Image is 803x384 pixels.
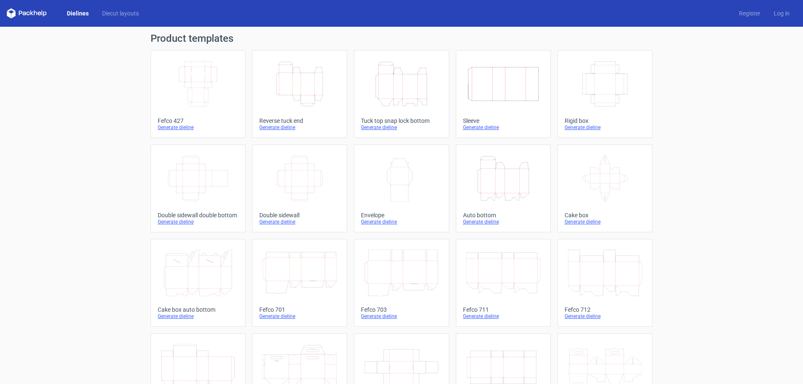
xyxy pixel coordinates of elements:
[259,313,340,320] div: Generate dieline
[151,33,652,43] h1: Product templates
[361,306,442,313] div: Fefco 703
[158,117,238,124] div: Fefco 427
[565,313,645,320] div: Generate dieline
[158,313,238,320] div: Generate dieline
[158,219,238,225] div: Generate dieline
[456,50,551,138] a: SleeveGenerate dieline
[565,212,645,219] div: Cake box
[463,117,544,124] div: Sleeve
[259,212,340,219] div: Double sidewall
[252,239,347,327] a: Fefco 701Generate dieline
[259,124,340,131] div: Generate dieline
[565,124,645,131] div: Generate dieline
[354,239,449,327] a: Fefco 703Generate dieline
[463,212,544,219] div: Auto bottom
[463,124,544,131] div: Generate dieline
[95,9,146,18] a: Diecut layouts
[259,219,340,225] div: Generate dieline
[259,117,340,124] div: Reverse tuck end
[361,212,442,219] div: Envelope
[158,124,238,131] div: Generate dieline
[158,212,238,219] div: Double sidewall double bottom
[361,124,442,131] div: Generate dieline
[158,306,238,313] div: Cake box auto bottom
[557,145,652,232] a: Cake boxGenerate dieline
[463,219,544,225] div: Generate dieline
[767,9,796,18] a: Log in
[557,239,652,327] a: Fefco 712Generate dieline
[361,313,442,320] div: Generate dieline
[354,50,449,138] a: Tuck top snap lock bottomGenerate dieline
[456,239,551,327] a: Fefco 711Generate dieline
[565,117,645,124] div: Rigid box
[151,239,246,327] a: Cake box auto bottomGenerate dieline
[456,145,551,232] a: Auto bottomGenerate dieline
[463,306,544,313] div: Fefco 711
[151,145,246,232] a: Double sidewall double bottomGenerate dieline
[252,50,347,138] a: Reverse tuck endGenerate dieline
[557,50,652,138] a: Rigid boxGenerate dieline
[463,313,544,320] div: Generate dieline
[732,9,767,18] a: Register
[354,145,449,232] a: EnvelopeGenerate dieline
[60,9,95,18] a: Dielines
[252,145,347,232] a: Double sidewallGenerate dieline
[259,306,340,313] div: Fefco 701
[361,219,442,225] div: Generate dieline
[565,219,645,225] div: Generate dieline
[361,117,442,124] div: Tuck top snap lock bottom
[565,306,645,313] div: Fefco 712
[151,50,246,138] a: Fefco 427Generate dieline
